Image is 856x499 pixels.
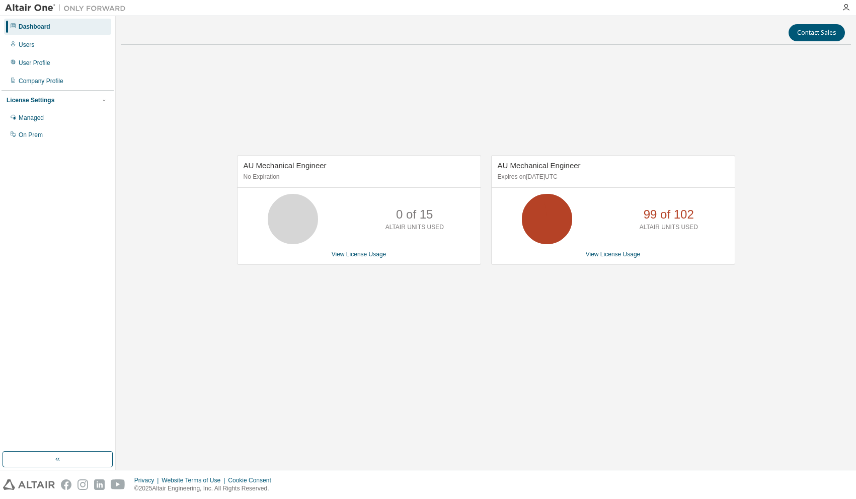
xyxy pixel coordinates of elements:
[94,479,105,490] img: linkedin.svg
[134,484,277,493] p: © 2025 Altair Engineering, Inc. All Rights Reserved.
[19,59,50,67] div: User Profile
[640,223,698,232] p: ALTAIR UNITS USED
[644,206,694,223] p: 99 of 102
[134,476,162,484] div: Privacy
[586,251,641,258] a: View License Usage
[7,96,54,104] div: License Settings
[19,114,44,122] div: Managed
[396,206,433,223] p: 0 of 15
[19,77,63,85] div: Company Profile
[111,479,125,490] img: youtube.svg
[77,479,88,490] img: instagram.svg
[244,173,472,181] p: No Expiration
[19,131,43,139] div: On Prem
[19,23,50,31] div: Dashboard
[5,3,131,13] img: Altair One
[385,223,444,232] p: ALTAIR UNITS USED
[61,479,71,490] img: facebook.svg
[162,476,228,484] div: Website Terms of Use
[19,41,34,49] div: Users
[332,251,386,258] a: View License Usage
[498,161,581,170] span: AU Mechanical Engineer
[789,24,845,41] button: Contact Sales
[244,161,327,170] span: AU Mechanical Engineer
[498,173,726,181] p: Expires on [DATE] UTC
[228,476,277,484] div: Cookie Consent
[3,479,55,490] img: altair_logo.svg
